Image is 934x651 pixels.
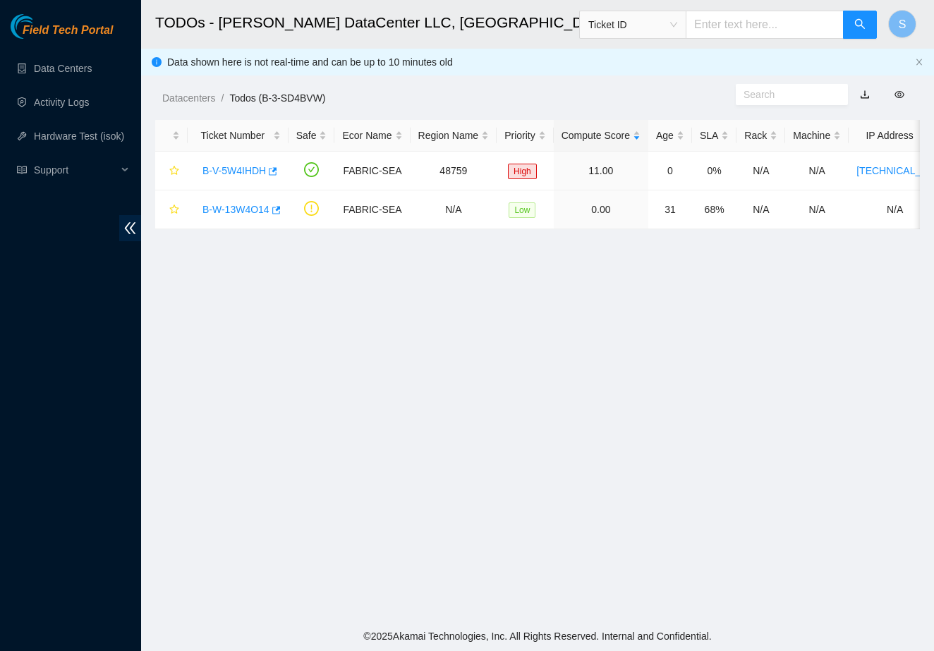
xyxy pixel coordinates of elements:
td: 68% [692,190,736,229]
td: 11.00 [554,152,648,190]
span: Low [509,202,535,218]
span: / [221,92,224,104]
footer: © 2025 Akamai Technologies, Inc. All Rights Reserved. Internal and Confidential. [141,621,934,651]
a: Data Centers [34,63,92,74]
span: check-circle [304,162,319,177]
button: search [843,11,877,39]
span: double-left [119,215,141,241]
span: Field Tech Portal [23,24,113,37]
td: N/A [736,190,785,229]
td: N/A [736,152,785,190]
span: Ticket ID [588,14,677,35]
span: search [854,18,866,32]
input: Search [744,87,829,102]
a: Activity Logs [34,97,90,108]
span: star [169,166,179,177]
td: N/A [785,190,849,229]
a: B-V-5W4IHDH [202,165,266,176]
span: star [169,205,179,216]
span: read [17,165,27,175]
a: download [860,89,870,100]
a: Hardware Test (isok) [34,130,124,142]
span: S [899,16,906,33]
a: Akamai TechnologiesField Tech Portal [11,25,113,44]
a: [TECHNICAL_ID] [856,165,933,176]
td: 31 [648,190,692,229]
a: Datacenters [162,92,215,104]
a: Todos (B-3-SD4BVW) [229,92,325,104]
span: High [508,164,537,179]
td: N/A [411,190,497,229]
td: 0.00 [554,190,648,229]
button: download [849,83,880,106]
input: Enter text here... [686,11,844,39]
td: FABRIC-SEA [334,152,410,190]
button: star [163,198,180,221]
span: eye [894,90,904,99]
span: exclamation-circle [304,201,319,216]
button: S [888,10,916,38]
button: star [163,159,180,182]
td: 0 [648,152,692,190]
td: 48759 [411,152,497,190]
a: B-W-13W4O14 [202,204,269,215]
span: Support [34,156,117,184]
td: 0% [692,152,736,190]
button: close [915,58,923,67]
td: N/A [785,152,849,190]
td: FABRIC-SEA [334,190,410,229]
img: Akamai Technologies [11,14,71,39]
span: close [915,58,923,66]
